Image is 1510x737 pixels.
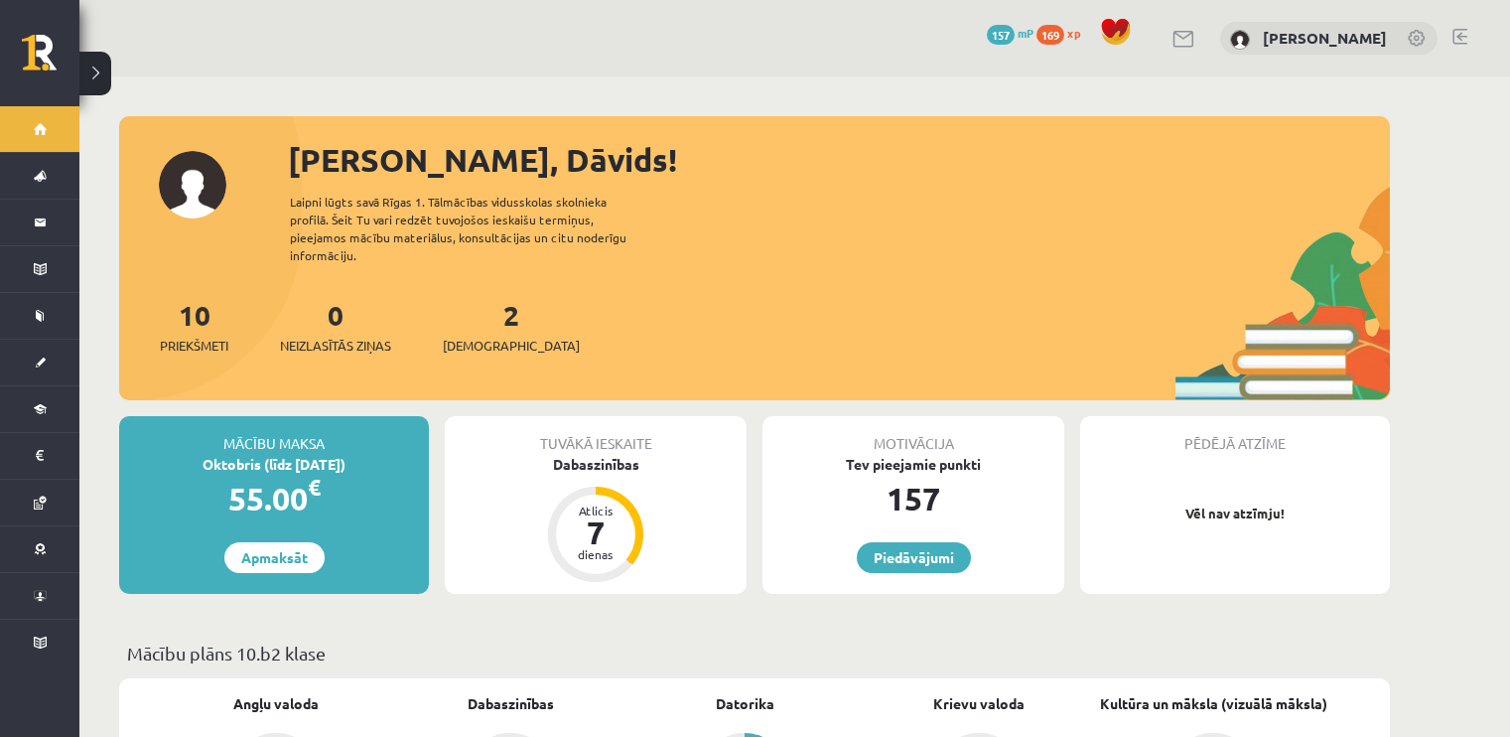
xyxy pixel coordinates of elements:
[443,297,580,356] a: 2[DEMOGRAPHIC_DATA]
[566,516,625,548] div: 7
[1067,25,1080,41] span: xp
[224,542,325,573] a: Apmaksāt
[987,25,1015,45] span: 157
[987,25,1033,41] a: 157 mP
[445,416,747,454] div: Tuvākā ieskaite
[308,473,321,502] span: €
[119,454,429,475] div: Oktobris (līdz [DATE])
[716,693,774,714] a: Datorika
[1080,416,1390,454] div: Pēdējā atzīme
[762,475,1064,522] div: 157
[1100,693,1327,714] a: Kultūra un māksla (vizuālā māksla)
[762,416,1064,454] div: Motivācija
[288,136,1390,184] div: [PERSON_NAME], Dāvids!
[119,416,429,454] div: Mācību maksa
[1263,28,1387,48] a: [PERSON_NAME]
[566,548,625,560] div: dienas
[160,336,228,356] span: Priekšmeti
[762,454,1064,475] div: Tev pieejamie punkti
[290,193,661,264] div: Laipni lūgts savā Rīgas 1. Tālmācības vidusskolas skolnieka profilā. Šeit Tu vari redzēt tuvojošo...
[445,454,747,475] div: Dabaszinības
[1018,25,1033,41] span: mP
[22,35,79,84] a: Rīgas 1. Tālmācības vidusskola
[280,336,391,356] span: Neizlasītās ziņas
[443,336,580,356] span: [DEMOGRAPHIC_DATA]
[1036,25,1064,45] span: 169
[1036,25,1090,41] a: 169 xp
[445,454,747,585] a: Dabaszinības Atlicis 7 dienas
[933,693,1025,714] a: Krievu valoda
[1090,504,1380,523] p: Vēl nav atzīmju!
[1230,30,1250,50] img: Dāvids Meņšovs
[160,297,228,356] a: 10Priekšmeti
[119,475,429,522] div: 55.00
[280,297,391,356] a: 0Neizlasītās ziņas
[566,505,625,516] div: Atlicis
[468,693,554,714] a: Dabaszinības
[127,640,1382,666] p: Mācību plāns 10.b2 klase
[857,542,971,573] a: Piedāvājumi
[233,693,319,714] a: Angļu valoda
